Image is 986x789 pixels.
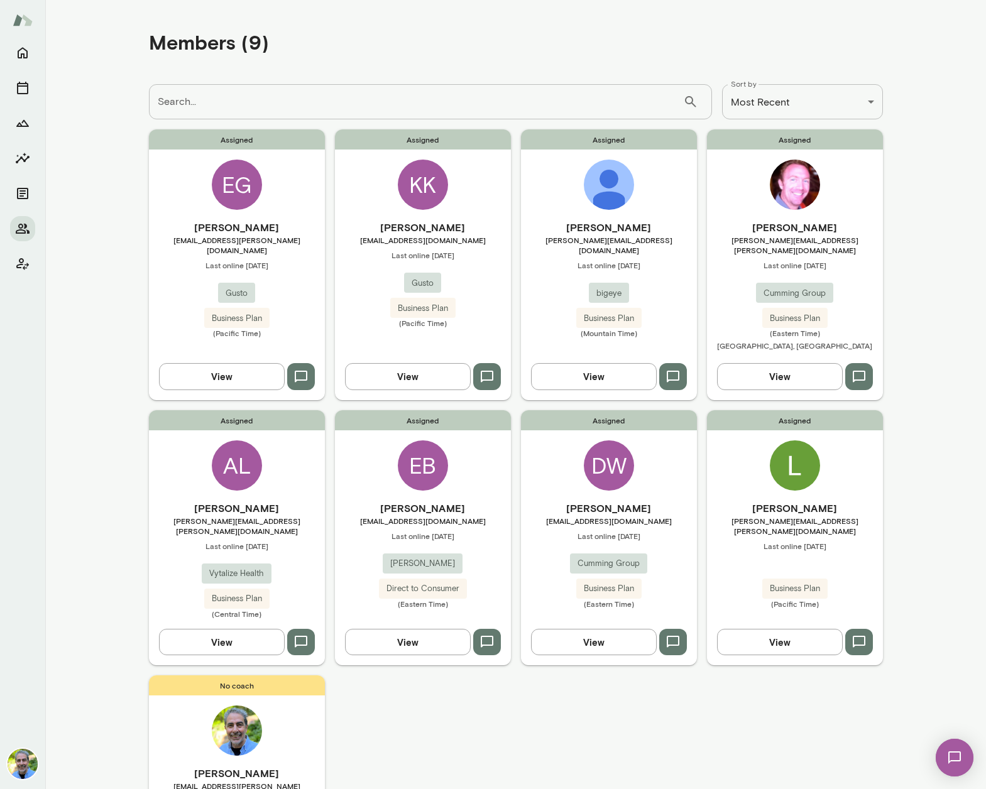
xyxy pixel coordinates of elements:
[707,410,883,430] span: Assigned
[204,592,270,605] span: Business Plan
[212,160,262,210] div: EG
[335,318,511,328] span: (Pacific Time)
[531,363,657,389] button: View
[335,220,511,235] h6: [PERSON_NAME]
[149,675,325,695] span: No coach
[762,312,828,325] span: Business Plan
[335,235,511,245] span: [EMAIL_ADDRESS][DOMAIN_NAME]
[335,531,511,541] span: Last online [DATE]
[717,629,843,655] button: View
[383,557,463,570] span: [PERSON_NAME]
[159,629,285,655] button: View
[707,235,883,255] span: [PERSON_NAME][EMAIL_ADDRESS][PERSON_NAME][DOMAIN_NAME]
[707,220,883,235] h6: [PERSON_NAME]
[398,160,448,210] div: KK
[584,440,634,491] div: DW
[770,160,820,210] img: Matthew Brady
[398,440,448,491] div: EB
[149,501,325,516] h6: [PERSON_NAME]
[390,302,456,315] span: Business Plan
[722,84,883,119] div: Most Recent
[149,328,325,338] span: (Pacific Time)
[584,160,634,210] img: Jesse McCabe
[707,541,883,551] span: Last online [DATE]
[521,328,697,338] span: (Mountain Time)
[10,216,35,241] button: Members
[149,609,325,619] span: (Central Time)
[10,40,35,65] button: Home
[521,260,697,270] span: Last online [DATE]
[149,129,325,150] span: Assigned
[345,629,471,655] button: View
[149,235,325,255] span: [EMAIL_ADDRESS][PERSON_NAME][DOMAIN_NAME]
[576,582,642,595] span: Business Plan
[521,129,697,150] span: Assigned
[13,8,33,32] img: Mento
[202,567,271,580] span: Vytalize Health
[159,363,285,389] button: View
[149,410,325,430] span: Assigned
[707,501,883,516] h6: [PERSON_NAME]
[335,599,511,609] span: (Eastern Time)
[707,328,883,338] span: (Eastern Time)
[521,220,697,235] h6: [PERSON_NAME]
[707,260,883,270] span: Last online [DATE]
[335,410,511,430] span: Assigned
[531,629,657,655] button: View
[10,181,35,206] button: Documents
[707,599,883,609] span: (Pacific Time)
[335,250,511,260] span: Last online [DATE]
[149,30,269,54] h4: Members (9)
[345,363,471,389] button: View
[218,287,255,300] span: Gusto
[10,251,35,276] button: Client app
[707,516,883,536] span: [PERSON_NAME][EMAIL_ADDRESS][PERSON_NAME][DOMAIN_NAME]
[149,516,325,536] span: [PERSON_NAME][EMAIL_ADDRESS][PERSON_NAME][DOMAIN_NAME]
[731,79,757,89] label: Sort by
[10,75,35,101] button: Sessions
[589,287,629,300] span: bigeye
[576,312,642,325] span: Business Plan
[707,129,883,150] span: Assigned
[521,516,697,526] span: [EMAIL_ADDRESS][DOMAIN_NAME]
[10,146,35,171] button: Insights
[717,363,843,389] button: View
[149,541,325,551] span: Last online [DATE]
[379,582,467,595] span: Direct to Consumer
[570,557,647,570] span: Cumming Group
[204,312,270,325] span: Business Plan
[149,260,325,270] span: Last online [DATE]
[521,410,697,430] span: Assigned
[335,501,511,516] h6: [PERSON_NAME]
[762,582,828,595] span: Business Plan
[521,531,697,541] span: Last online [DATE]
[335,516,511,526] span: [EMAIL_ADDRESS][DOMAIN_NAME]
[149,220,325,235] h6: [PERSON_NAME]
[521,501,697,516] h6: [PERSON_NAME]
[8,749,38,779] img: Charles Silvestro
[212,705,262,756] img: Charles Silvestro
[149,766,325,781] h6: [PERSON_NAME]
[212,440,262,491] div: AL
[10,111,35,136] button: Growth Plan
[521,235,697,255] span: [PERSON_NAME][EMAIL_ADDRESS][DOMAIN_NAME]
[770,440,820,491] img: Loren Elia
[521,599,697,609] span: (Eastern Time)
[404,277,441,290] span: Gusto
[717,341,872,350] span: [GEOGRAPHIC_DATA], [GEOGRAPHIC_DATA]
[756,287,833,300] span: Cumming Group
[335,129,511,150] span: Assigned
